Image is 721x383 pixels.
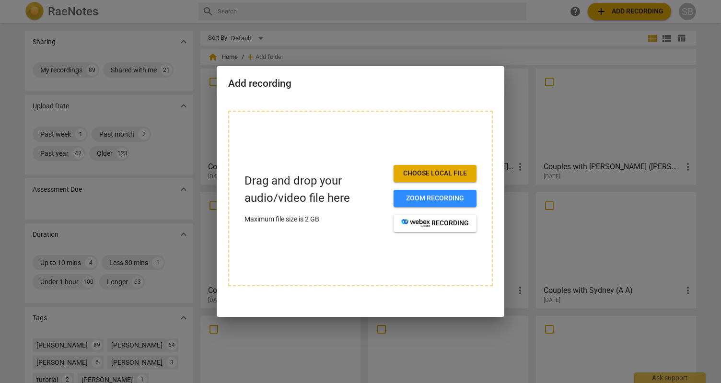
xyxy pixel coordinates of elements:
h2: Add recording [228,78,493,90]
button: recording [394,215,477,232]
p: Drag and drop your audio/video file here [244,173,386,206]
button: Zoom recording [394,190,477,207]
span: Choose local file [401,169,469,178]
span: recording [401,219,469,228]
p: Maximum file size is 2 GB [244,214,386,224]
span: Zoom recording [401,194,469,203]
button: Choose local file [394,165,477,182]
